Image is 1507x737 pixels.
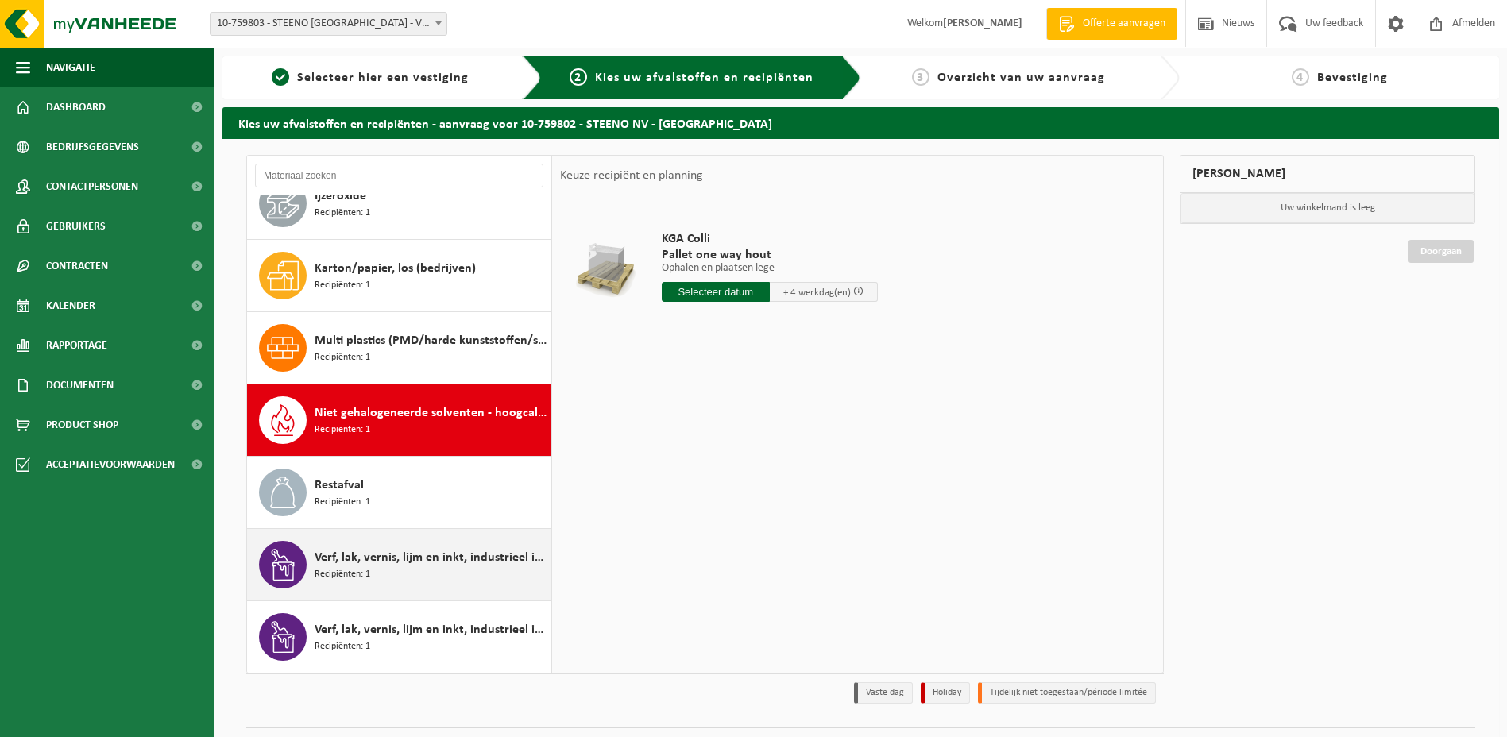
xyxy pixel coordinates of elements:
button: Verf, lak, vernis, lijm en inkt, industrieel in kleinverpakking Recipiënten: 1 [247,601,551,673]
input: Materiaal zoeken [255,164,543,187]
button: Karton/papier, los (bedrijven) Recipiënten: 1 [247,240,551,312]
span: Niet gehalogeneerde solventen - hoogcalorisch in kleinverpakking [315,403,547,423]
span: Recipiënten: 1 [315,639,370,654]
span: 4 [1292,68,1309,86]
span: Pallet one way hout [662,247,878,263]
strong: [PERSON_NAME] [943,17,1022,29]
span: Restafval [315,476,364,495]
button: Niet gehalogeneerde solventen - hoogcalorisch in kleinverpakking Recipiënten: 1 [247,384,551,457]
span: Dashboard [46,87,106,127]
div: Keuze recipiënt en planning [552,156,711,195]
span: Contracten [46,246,108,286]
span: + 4 werkdag(en) [783,287,851,298]
span: Selecteer hier een vestiging [297,71,469,84]
p: Uw winkelmand is leeg [1180,193,1474,223]
span: Overzicht van uw aanvraag [937,71,1105,84]
span: Recipiënten: 1 [315,495,370,510]
span: Kalender [46,286,95,326]
span: 1 [272,68,289,86]
span: 10-759803 - STEENO NV - VICHTE [210,12,447,36]
span: Recipiënten: 1 [315,206,370,221]
span: KGA Colli [662,231,878,247]
span: Recipiënten: 1 [315,350,370,365]
span: Offerte aanvragen [1079,16,1169,32]
a: Doorgaan [1408,240,1474,263]
a: Offerte aanvragen [1046,8,1177,40]
li: Tijdelijk niet toegestaan/période limitée [978,682,1156,704]
span: Multi plastics (PMD/harde kunststoffen/spanbanden/EPS/folie naturel/folie gemengd) [315,331,547,350]
span: 10-759803 - STEENO NV - VICHTE [211,13,446,35]
span: Navigatie [46,48,95,87]
button: Multi plastics (PMD/harde kunststoffen/spanbanden/EPS/folie naturel/folie gemengd) Recipiënten: 1 [247,312,551,384]
span: Bedrijfsgegevens [46,127,139,167]
button: Restafval Recipiënten: 1 [247,457,551,529]
span: Acceptatievoorwaarden [46,445,175,484]
button: Ijzeroxide Recipiënten: 1 [247,168,551,240]
span: Recipiënten: 1 [315,423,370,438]
span: Ijzeroxide [315,187,366,206]
span: Product Shop [46,405,118,445]
span: Gebruikers [46,206,106,246]
input: Selecteer datum [662,282,770,302]
span: Karton/papier, los (bedrijven) [315,259,476,278]
span: Recipiënten: 1 [315,278,370,293]
span: Rapportage [46,326,107,365]
span: 2 [570,68,587,86]
div: [PERSON_NAME] [1180,155,1475,193]
span: 3 [912,68,929,86]
span: Verf, lak, vernis, lijm en inkt, industrieel in 200lt-vat [315,548,547,567]
span: Recipiënten: 1 [315,567,370,582]
li: Holiday [921,682,970,704]
h2: Kies uw afvalstoffen en recipiënten - aanvraag voor 10-759802 - STEENO NV - [GEOGRAPHIC_DATA] [222,107,1499,138]
span: Bevestiging [1317,71,1388,84]
li: Vaste dag [854,682,913,704]
p: Ophalen en plaatsen lege [662,263,878,274]
span: Kies uw afvalstoffen en recipiënten [595,71,813,84]
a: 1Selecteer hier een vestiging [230,68,510,87]
span: Documenten [46,365,114,405]
button: Verf, lak, vernis, lijm en inkt, industrieel in 200lt-vat Recipiënten: 1 [247,529,551,601]
span: Verf, lak, vernis, lijm en inkt, industrieel in kleinverpakking [315,620,547,639]
span: Contactpersonen [46,167,138,206]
